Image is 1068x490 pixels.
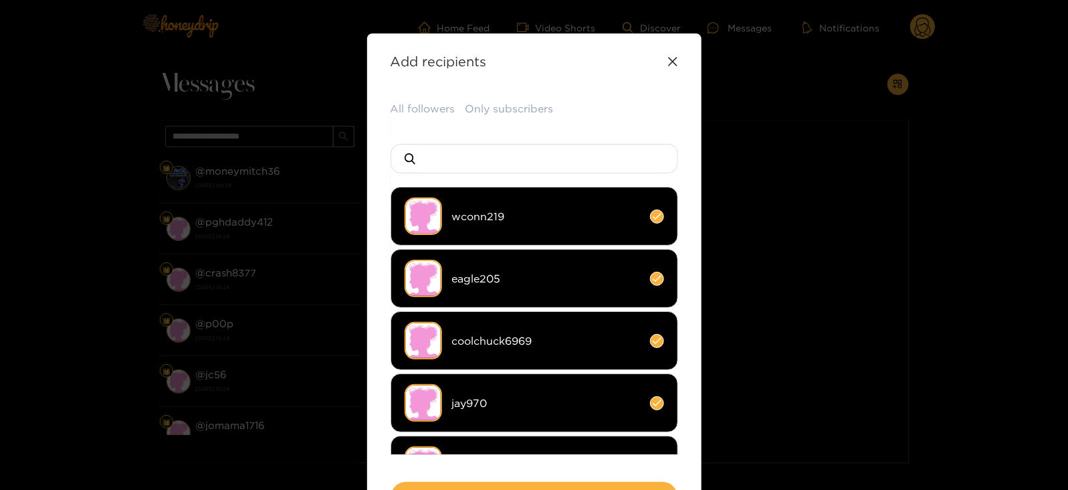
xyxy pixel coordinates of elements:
[452,209,640,224] span: wconn219
[452,271,640,287] span: eagle205
[405,322,442,359] img: no-avatar.png
[391,101,455,116] button: All followers
[405,446,442,484] img: no-avatar.png
[465,101,554,116] button: Only subscribers
[405,260,442,297] img: no-avatar.png
[391,54,487,69] strong: Add recipients
[405,197,442,235] img: no-avatar.png
[452,396,640,411] span: jay970
[452,333,640,349] span: coolchuck6969
[405,384,442,422] img: no-avatar.png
